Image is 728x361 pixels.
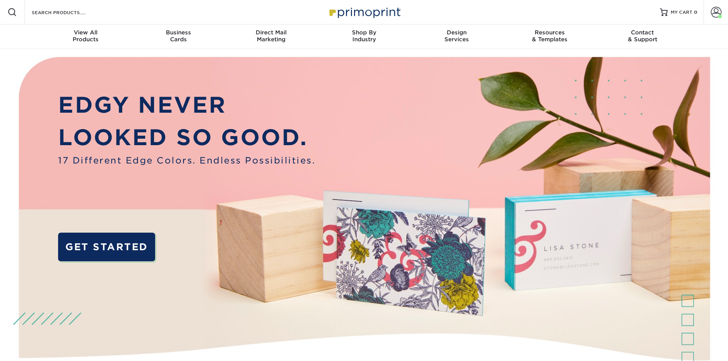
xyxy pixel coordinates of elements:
div: & Support [596,29,689,43]
span: 0 [694,10,697,15]
img: Primoprint [326,4,402,20]
a: View AllProducts [39,24,132,49]
span: View All [39,29,132,36]
span: Resources [503,29,596,36]
a: Shop ByIndustry [318,24,410,49]
span: MY CART [671,9,692,16]
span: 17 Different Edge Colors. Endless Possibilities. [58,154,315,167]
a: DesignServices [410,24,503,49]
div: & Templates [503,29,596,43]
p: EDGY NEVER [58,89,315,121]
a: Resources& Templates [503,24,596,49]
div: Marketing [225,29,318,43]
span: Shop By [318,29,410,36]
div: Cards [132,29,225,43]
input: SEARCH PRODUCTS..... [31,8,105,17]
span: Direct Mail [225,29,318,36]
span: Business [132,29,225,36]
p: LOOKED SO GOOD. [58,121,315,154]
span: Contact [596,29,689,36]
a: GET STARTED [58,233,155,261]
a: BusinessCards [132,24,225,49]
div: Products [39,29,132,43]
span: Design [410,29,503,36]
div: Industry [318,29,410,43]
a: Contact& Support [596,24,689,49]
a: Direct MailMarketing [225,24,318,49]
div: Services [410,29,503,43]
